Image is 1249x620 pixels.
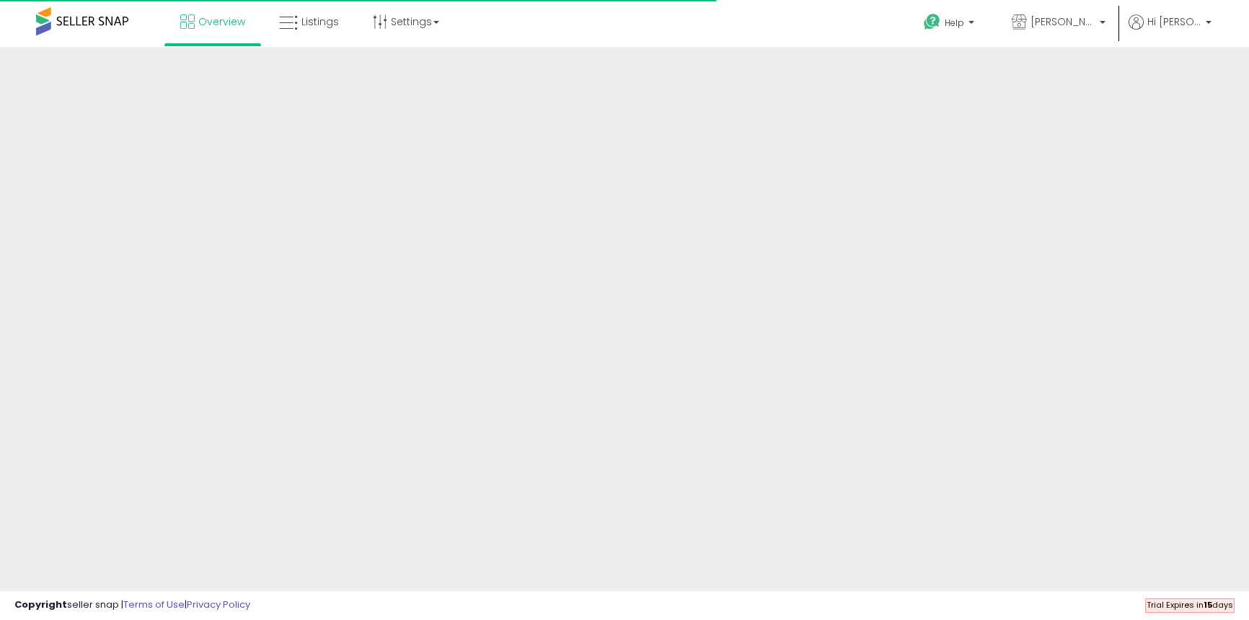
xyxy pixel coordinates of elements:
span: [PERSON_NAME] [1030,14,1095,29]
b: 15 [1204,599,1212,611]
a: Terms of Use [123,598,185,611]
strong: Copyright [14,598,67,611]
span: Listings [301,14,339,29]
span: Overview [198,14,245,29]
a: Help [912,2,989,47]
div: seller snap | | [14,598,250,612]
i: Get Help [923,13,941,31]
span: Help [945,17,964,29]
span: Hi [PERSON_NAME] [1147,14,1201,29]
a: Privacy Policy [187,598,250,611]
a: Hi [PERSON_NAME] [1129,14,1212,47]
span: Trial Expires in days [1147,599,1233,611]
